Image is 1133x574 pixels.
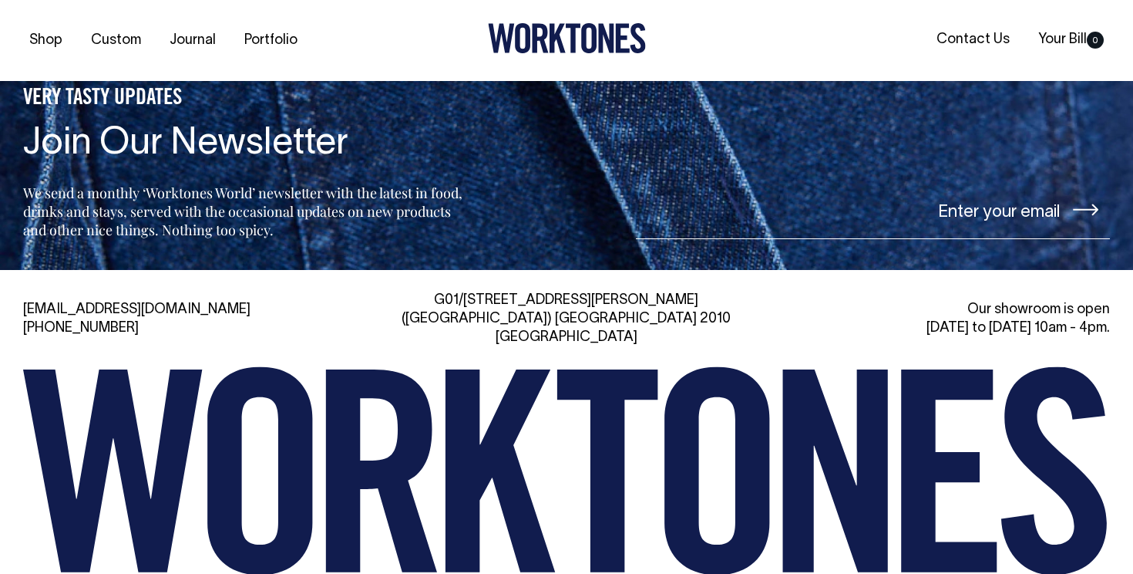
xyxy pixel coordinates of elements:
[23,86,467,112] h5: VERY TASTY UPDATES
[23,322,139,335] a: [PHONE_NUMBER]
[23,28,69,53] a: Shop
[23,184,467,239] p: We send a monthly ‘Worktones World’ newsletter with the latest in food, drinks and stays, served ...
[85,28,147,53] a: Custom
[1087,32,1104,49] span: 0
[636,181,1110,239] input: Enter your email
[23,303,250,316] a: [EMAIL_ADDRESS][DOMAIN_NAME]
[238,28,304,53] a: Portfolio
[23,124,467,165] h4: Join Our Newsletter
[1032,27,1110,52] a: Your Bill0
[393,292,740,347] div: G01/[STREET_ADDRESS][PERSON_NAME] ([GEOGRAPHIC_DATA]) [GEOGRAPHIC_DATA] 2010 [GEOGRAPHIC_DATA]
[930,27,1016,52] a: Contact Us
[763,301,1110,338] div: Our showroom is open [DATE] to [DATE] 10am - 4pm.
[163,28,222,53] a: Journal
